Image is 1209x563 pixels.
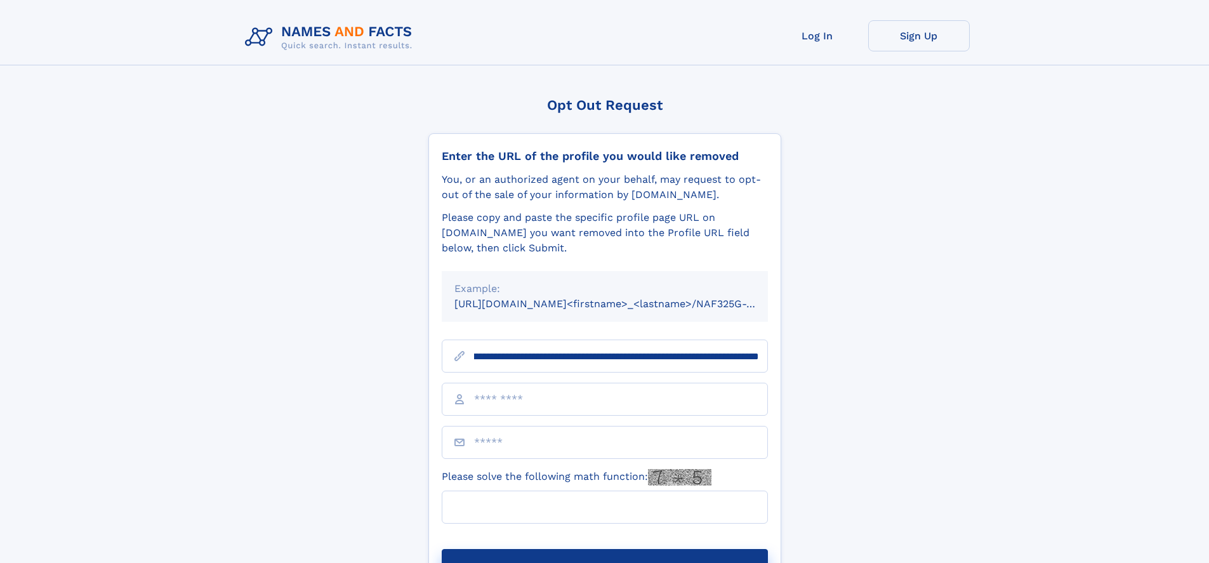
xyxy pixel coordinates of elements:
[442,469,711,486] label: Please solve the following math function:
[454,281,755,296] div: Example:
[442,172,768,202] div: You, or an authorized agent on your behalf, may request to opt-out of the sale of your informatio...
[442,149,768,163] div: Enter the URL of the profile you would like removed
[454,298,792,310] small: [URL][DOMAIN_NAME]<firstname>_<lastname>/NAF325G-xxxxxxxx
[442,210,768,256] div: Please copy and paste the specific profile page URL on [DOMAIN_NAME] you want removed into the Pr...
[428,97,781,113] div: Opt Out Request
[767,20,868,51] a: Log In
[240,20,423,55] img: Logo Names and Facts
[868,20,970,51] a: Sign Up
